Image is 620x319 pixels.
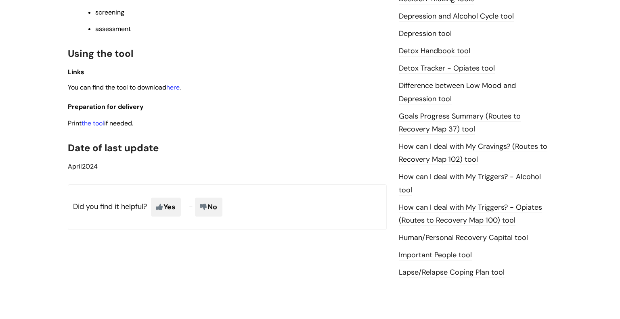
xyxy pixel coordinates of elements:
a: Difference between Low Mood and Depression tool [399,81,516,104]
span: Preparation for delivery [68,102,144,111]
a: How can I deal with My Cravings? (Routes to Recovery Map 102) tool [399,142,547,165]
a: Human/Personal Recovery Capital tool [399,233,528,243]
span: No [195,198,222,216]
span: Date of last update [68,142,159,154]
span: if needed. [104,119,133,127]
a: Detox Tracker - Opiates tool [399,63,495,74]
span: 2024 [68,162,98,171]
a: the tool [82,119,104,127]
span: assessment [95,25,131,33]
a: Lapse/Relapse Coping Plan tool [399,267,505,278]
a: How can I deal with My Triggers? - Alcohol tool [399,172,541,195]
a: Detox Handbook tool [399,46,470,56]
span: Using the tool [68,47,133,60]
span: April [68,162,82,171]
span: You can find the tool to download . [68,83,181,92]
p: Did you find it helpful? [68,184,387,229]
a: Depression tool [399,29,452,39]
a: Depression and Alcohol Cycle tool [399,11,514,22]
span: screening [95,8,124,17]
a: Important People tool [399,250,472,261]
span: Links [68,68,84,76]
span: Print [68,119,82,127]
a: Goals Progress Summary (Routes to Recovery Map 37) tool [399,111,521,135]
a: here [166,83,180,92]
span: Yes [151,198,181,216]
a: How can I deal with My Triggers? - Opiates (Routes to Recovery Map 100) tool [399,202,542,226]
